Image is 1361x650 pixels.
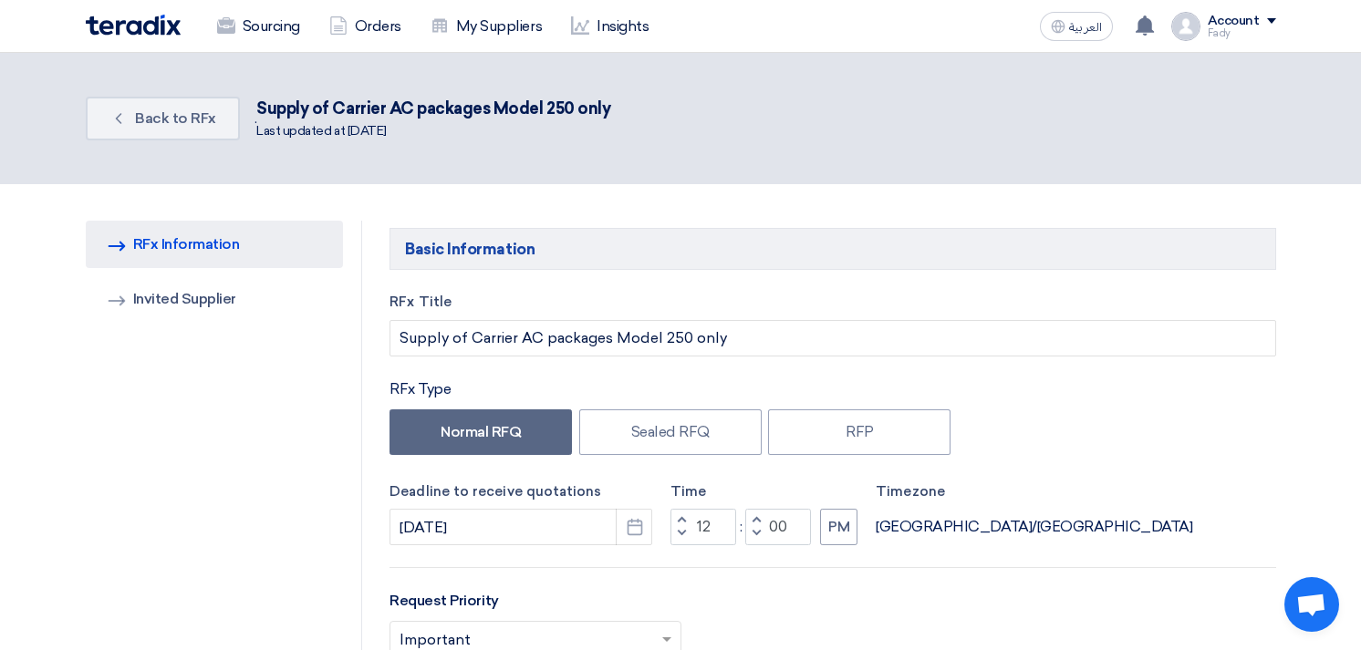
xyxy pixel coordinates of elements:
[390,320,1275,356] input: e.g. New ERP System, Server Visualization Project...
[670,481,857,502] label: Time
[1284,577,1339,632] div: Open chat
[1208,28,1276,38] div: Fady
[416,6,556,46] a: My Suppliers
[390,509,652,545] input: yyyy-mm-dd
[256,121,610,140] div: Last updated at [DATE]
[390,378,1275,400] div: RFx Type
[1208,14,1260,29] div: Account
[876,516,1192,538] div: [GEOGRAPHIC_DATA]/[GEOGRAPHIC_DATA]
[736,516,745,538] div: :
[390,590,498,612] label: Request Priority
[1069,21,1102,34] span: العربية
[135,109,216,127] span: Back to RFx
[390,481,652,502] label: Deadline to receive quotations
[86,15,181,36] img: Teradix logo
[670,509,736,545] input: Hours
[745,509,811,545] input: Minutes
[1040,12,1113,41] button: العربية
[556,6,663,46] a: Insights
[86,275,344,323] a: Invited Supplier
[86,97,240,140] a: Back to RFx
[256,97,610,121] div: Supply of Carrier AC packages Model 250 only
[579,409,762,455] label: Sealed RFQ
[86,89,1276,148] div: .
[203,6,315,46] a: Sourcing
[768,409,951,455] label: RFP
[820,509,857,545] button: PM
[1171,12,1200,41] img: profile_test.png
[876,481,1192,502] label: Timezone
[315,6,416,46] a: Orders
[390,409,572,455] label: Normal RFQ
[86,221,344,268] a: RFx Information
[390,292,1275,313] label: RFx Title
[390,228,1275,270] h5: Basic Information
